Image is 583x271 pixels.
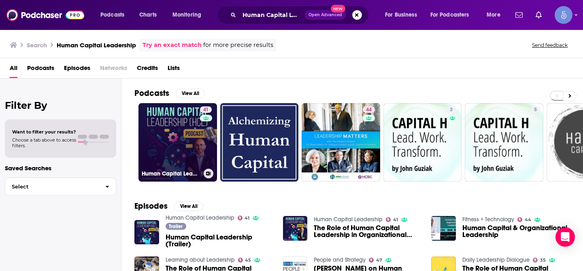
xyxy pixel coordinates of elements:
span: Logged in as Spiral5-G1 [555,6,572,24]
button: Select [5,178,116,196]
a: 3 [447,106,456,113]
img: Human Capital & Organizational Leadership [431,216,456,241]
a: Lists [168,61,180,78]
a: 5 [465,103,543,182]
span: Podcasts [100,9,124,21]
a: 5 [531,106,540,113]
h2: Podcasts [134,88,169,98]
a: 41 [238,216,250,220]
h2: Filter By [5,100,116,111]
span: Charts [139,9,157,21]
span: Select [5,184,99,189]
span: Networks [100,61,127,78]
div: Search podcasts, credits, & more... [225,6,377,24]
span: 44 [366,106,372,114]
span: 45 [245,258,251,262]
a: Human Capital Leadership [166,214,234,221]
a: 44 [517,217,531,222]
div: Open Intercom Messenger [555,227,575,247]
span: For Podcasters [430,9,469,21]
button: open menu [481,8,511,21]
p: Saved Searches [5,164,116,172]
a: Episodes [64,61,90,78]
button: Show profile menu [555,6,572,24]
a: 47 [369,258,382,263]
span: Choose a tab above to access filters. [12,137,76,148]
span: Want to filter your results? [12,129,76,135]
a: Daily Leadership Dialogue [462,256,530,263]
span: 47 [376,258,382,262]
a: Try an exact match [143,40,202,50]
a: 44 [302,103,380,182]
a: Show notifications dropdown [512,8,526,22]
span: 35 [540,258,546,262]
a: Learning about Leadership [166,256,235,263]
img: User Profile [555,6,572,24]
h3: Human Capital Leadership [142,170,200,177]
a: Human Capital Leadership (Trailer) [166,234,273,248]
a: 41 [200,106,212,113]
a: Charts [134,8,162,21]
a: 3 [383,103,462,182]
span: 5 [534,106,537,114]
span: For Business [385,9,417,21]
img: Human Capital Leadership (Trailer) [134,220,159,245]
a: Human Capital Leadership [314,216,383,223]
span: New [331,5,345,13]
span: 41 [203,106,209,114]
h2: Episodes [134,201,168,211]
h3: Human Capital Leadership [57,41,136,49]
a: 35 [533,258,546,263]
a: 45 [238,258,251,263]
span: 44 [525,218,531,222]
a: People and Strategy [314,256,366,263]
button: Send feedback [530,42,570,49]
button: Open AdvancedNew [305,10,346,20]
h3: Search [27,41,47,49]
img: The Role of Human Capital Leadership in Organizational Success, with Tim Calise [283,216,308,241]
a: Show notifications dropdown [532,8,545,22]
span: 3 [450,106,453,114]
span: Trailer [169,224,183,229]
a: Credits [137,61,158,78]
a: Fitness + Technology [462,216,514,223]
span: The Role of Human Capital Leadership in Organizational Success, with [PERSON_NAME] [314,224,421,238]
button: View All [174,201,203,211]
a: All [10,61,17,78]
a: PodcastsView All [134,88,205,98]
button: open menu [167,8,212,21]
span: 41 [245,216,249,220]
button: open menu [95,8,135,21]
span: More [487,9,500,21]
a: Podcasts [27,61,54,78]
a: Human Capital & Organizational Leadership [462,224,570,238]
button: View All [176,89,205,98]
button: open menu [425,8,481,21]
span: Open Advanced [309,13,342,17]
button: open menu [379,8,427,21]
a: 41Human Capital Leadership [138,103,217,182]
a: EpisodesView All [134,201,203,211]
span: Monitoring [172,9,201,21]
a: 44 [363,106,375,113]
img: Podchaser - Follow, Share and Rate Podcasts [6,7,84,23]
span: 41 [393,218,398,222]
a: 41 [386,217,398,222]
input: Search podcasts, credits, & more... [239,8,305,21]
span: for more precise results [203,40,273,50]
a: The Role of Human Capital Leadership in Organizational Success, with Tim Calise [314,224,421,238]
